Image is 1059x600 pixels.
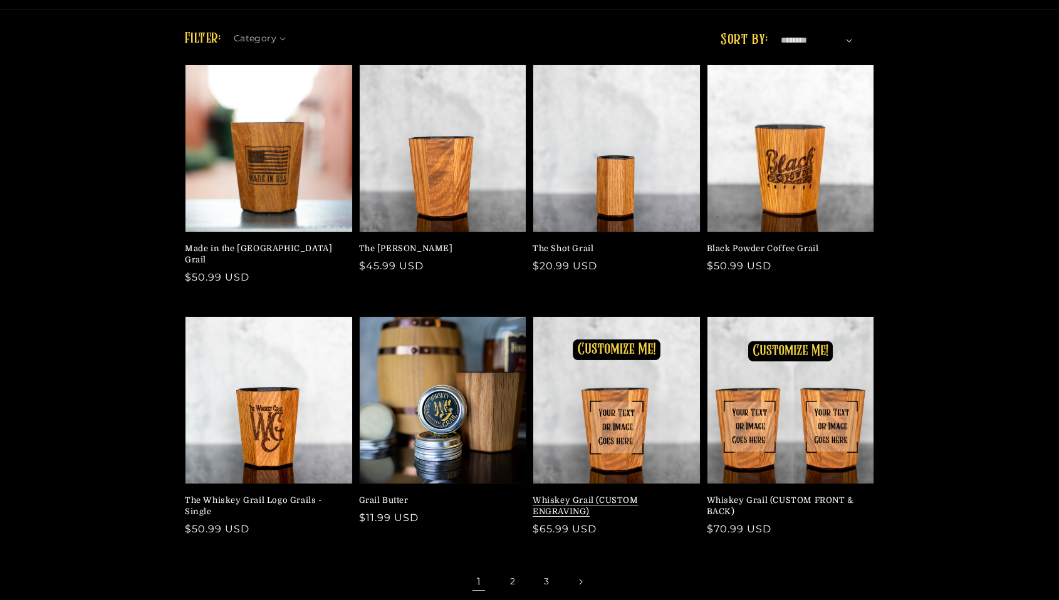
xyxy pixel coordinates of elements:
[359,495,519,506] a: Grail Butter
[721,33,768,48] label: Sort by:
[185,28,221,50] h2: Filter:
[707,495,867,517] a: Whiskey Grail (CUSTOM FRONT & BACK)
[185,495,345,517] a: The Whiskey Grail Logo Grails - Single
[707,243,867,254] a: Black Powder Coffee Grail
[533,243,693,254] a: The Shot Grail
[185,568,874,596] nav: Pagination
[185,243,345,266] a: Made in the [GEOGRAPHIC_DATA] Grail
[533,495,693,517] a: Whiskey Grail (CUSTOM ENGRAVING)
[234,29,294,42] summary: Category
[533,568,560,596] a: Page 3
[234,32,276,45] span: Category
[566,568,594,596] a: Next page
[499,568,526,596] a: Page 2
[465,568,493,596] span: Page 1
[359,243,519,254] a: The [PERSON_NAME]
